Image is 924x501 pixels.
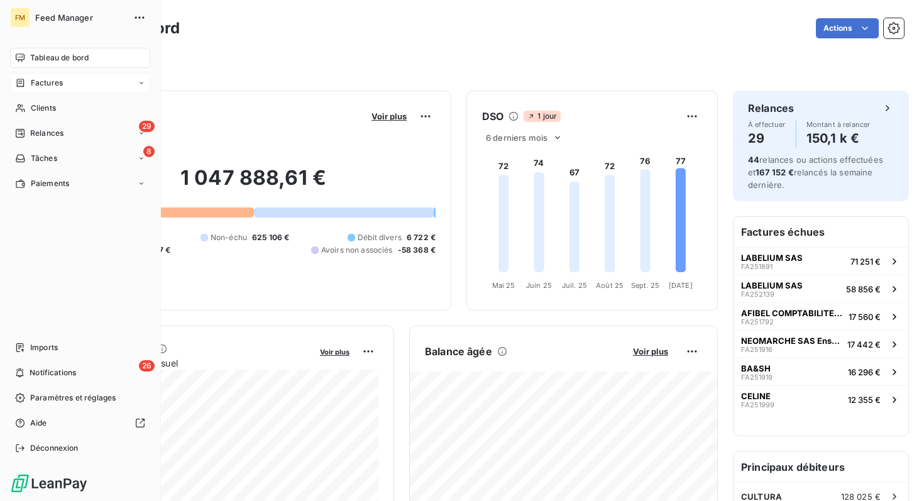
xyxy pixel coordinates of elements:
h4: 150,1 k € [806,128,871,148]
h6: Relances [748,101,794,116]
button: CELINEFA25199912 355 € [734,385,908,413]
span: LABELIUM SAS [741,280,803,290]
span: 26 [139,360,155,372]
span: Clients [31,102,56,114]
button: AFIBEL COMPTABILITE FOURNISSEURSFA25179217 560 € [734,302,908,330]
span: Tâches [31,153,57,164]
span: Feed Manager [35,13,126,23]
h6: DSO [482,109,503,124]
h6: Balance âgée [425,344,492,359]
span: Paramètres et réglages [30,392,116,404]
span: 6 722 € [407,232,436,243]
img: Logo LeanPay [10,473,88,493]
span: 6 derniers mois [486,133,547,143]
tspan: Août 25 [596,281,624,290]
h2: 1 047 888,61 € [71,165,436,203]
span: À effectuer [748,121,786,128]
span: Tableau de bord [30,52,89,63]
span: Débit divers [358,232,402,243]
span: 17 560 € [849,312,881,322]
span: Paiements [31,178,69,189]
span: FA251999 [741,401,774,409]
button: Voir plus [629,346,672,357]
tspan: Juil. 25 [562,281,587,290]
span: 29 [139,121,155,132]
button: Voir plus [368,111,410,122]
span: Imports [30,342,58,353]
span: Voir plus [633,346,668,356]
span: 16 296 € [848,367,881,377]
button: Actions [816,18,879,38]
span: LABELIUM SAS [741,253,803,263]
a: Aide [10,413,150,433]
span: CELINE [741,391,771,401]
span: 58 856 € [846,284,881,294]
span: 167 152 € [756,167,793,177]
span: 71 251 € [850,256,881,267]
span: Non-échu [211,232,247,243]
span: Montant à relancer [806,121,871,128]
span: Relances [30,128,63,139]
tspan: Juin 25 [526,281,552,290]
span: relances ou actions effectuées et relancés la semaine dernière. [748,155,883,190]
span: FA251919 [741,373,773,381]
span: Chiffre d'affaires mensuel [71,356,311,370]
tspan: Sept. 25 [631,281,659,290]
span: BA&SH [741,363,771,373]
h6: Principaux débiteurs [734,452,908,482]
span: Factures [31,77,63,89]
div: FM [10,8,30,28]
span: Avoirs non associés [321,245,393,256]
span: Notifications [30,367,76,378]
span: 1 jour [524,111,561,122]
h6: Factures échues [734,217,908,247]
button: BA&SHFA25191916 296 € [734,358,908,385]
span: -58 368 € [398,245,436,256]
span: AFIBEL COMPTABILITE FOURNISSEURS [741,308,844,318]
span: Voir plus [371,111,407,121]
iframe: Intercom live chat [881,458,911,488]
tspan: Mai 25 [492,281,515,290]
span: 12 355 € [848,395,881,405]
span: Voir plus [320,348,349,356]
span: 44 [748,155,759,165]
span: FA251916 [741,346,773,353]
button: Voir plus [316,346,353,357]
tspan: [DATE] [669,281,693,290]
span: Aide [30,417,47,429]
button: NEOMARCHE SAS Enseigne ALINEAFA25191617 442 € [734,330,908,358]
span: FA252139 [741,290,774,298]
span: Déconnexion [30,443,79,454]
span: FA251792 [741,318,774,326]
span: 8 [143,146,155,157]
span: 625 106 € [252,232,289,243]
button: LABELIUM SASFA25213958 856 € [734,275,908,302]
span: NEOMARCHE SAS Enseigne ALINEA [741,336,842,346]
h4: 29 [748,128,786,148]
span: 17 442 € [847,339,881,350]
span: FA251891 [741,263,773,270]
button: LABELIUM SASFA25189171 251 € [734,247,908,275]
